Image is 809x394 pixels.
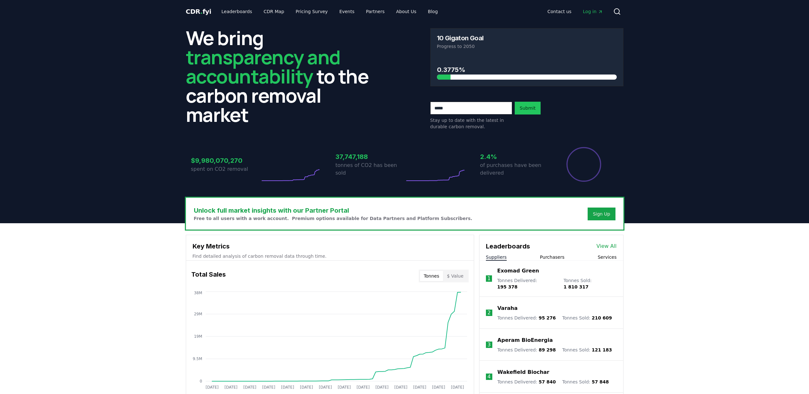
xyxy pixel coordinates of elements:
p: Stay up to date with the latest in durable carbon removal. [430,117,512,130]
nav: Main [542,6,608,17]
tspan: [DATE] [262,385,275,390]
tspan: [DATE] [300,385,313,390]
a: Varaha [497,304,518,312]
tspan: [DATE] [243,385,256,390]
p: tonnes of CO2 has been sold [336,162,405,177]
h3: Key Metrics [193,241,467,251]
p: 4 [488,373,491,381]
span: 57 848 [592,379,609,384]
a: CDR.fyi [186,7,211,16]
span: 121 183 [592,347,612,352]
tspan: [DATE] [337,385,351,390]
span: 1 810 317 [564,284,589,289]
tspan: 19M [194,334,202,339]
tspan: [DATE] [281,385,294,390]
h3: Leaderboards [486,241,530,251]
button: Suppliers [486,254,507,260]
a: Exomad Green [497,267,539,275]
a: About Us [391,6,421,17]
button: Services [598,254,616,260]
a: CDR Map [258,6,289,17]
tspan: [DATE] [451,385,464,390]
tspan: 38M [194,291,202,295]
p: Tonnes Delivered : [497,315,556,321]
tspan: 9.5M [193,357,202,361]
h3: 37,747,188 [336,152,405,162]
h3: 10 Gigaton Goal [437,35,484,41]
a: Sign Up [593,211,610,217]
button: Submit [515,102,541,114]
span: 57 840 [539,379,556,384]
tspan: [DATE] [224,385,237,390]
p: Tonnes Sold : [562,347,612,353]
a: View All [597,242,617,250]
p: Tonnes Delivered : [497,347,556,353]
span: 210 609 [592,315,612,320]
a: Leaderboards [216,6,257,17]
h3: $9,980,070,270 [191,156,260,165]
span: CDR fyi [186,8,211,15]
a: Contact us [542,6,576,17]
button: Tonnes [420,271,443,281]
a: Aperam BioEnergia [497,336,553,344]
h3: Total Sales [191,270,226,282]
p: Progress to 2050 [437,43,617,50]
p: 3 [488,341,491,349]
p: Free to all users with a work account. Premium options available for Data Partners and Platform S... [194,215,472,222]
p: Tonnes Sold : [562,379,609,385]
a: Pricing Survey [290,6,333,17]
div: Percentage of sales delivered [566,146,602,182]
p: spent on CO2 removal [191,165,260,173]
p: Tonnes Sold : [562,315,612,321]
p: 1 [488,275,491,282]
button: Sign Up [588,208,615,220]
a: Partners [361,6,390,17]
tspan: [DATE] [319,385,332,390]
tspan: [DATE] [394,385,407,390]
span: . [200,8,202,15]
tspan: [DATE] [205,385,218,390]
span: 95 276 [539,315,556,320]
p: Find detailed analysis of carbon removal data through time. [193,253,467,259]
p: of purchases have been delivered [480,162,549,177]
tspan: [DATE] [356,385,369,390]
button: $ Value [443,271,467,281]
h3: Unlock full market insights with our Partner Portal [194,206,472,215]
span: 89 298 [539,347,556,352]
p: 2 [488,309,491,317]
a: Log in [578,6,608,17]
button: Purchasers [540,254,565,260]
tspan: 0 [200,379,202,383]
a: Events [334,6,360,17]
span: transparency and accountability [186,44,340,89]
a: Blog [423,6,443,17]
h3: 2.4% [480,152,549,162]
p: Tonnes Sold : [564,277,617,290]
h3: 0.3775% [437,65,617,75]
p: Tonnes Delivered : [497,277,557,290]
tspan: 29M [194,312,202,316]
tspan: [DATE] [413,385,426,390]
a: Wakefield Biochar [497,368,549,376]
h2: We bring to the carbon removal market [186,28,379,124]
nav: Main [216,6,443,17]
span: 195 378 [497,284,517,289]
span: Log in [583,8,603,15]
p: Tonnes Delivered : [497,379,556,385]
tspan: [DATE] [432,385,445,390]
tspan: [DATE] [375,385,388,390]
